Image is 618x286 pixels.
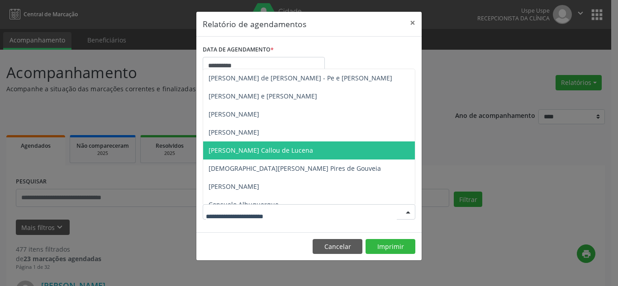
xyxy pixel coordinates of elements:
span: [DEMOGRAPHIC_DATA][PERSON_NAME] Pires de Gouveia [209,164,381,173]
span: Consuelo Albuquerque [209,200,279,209]
h5: Relatório de agendamentos [203,18,306,30]
span: [PERSON_NAME] Callou de Lucena [209,146,313,155]
span: [PERSON_NAME] de [PERSON_NAME] - Pe e [PERSON_NAME] [209,74,392,82]
button: Close [404,12,422,34]
button: Cancelar [313,239,362,254]
span: [PERSON_NAME] e [PERSON_NAME] [209,92,317,100]
span: [PERSON_NAME] [209,128,259,136]
label: DATA DE AGENDAMENTO [203,43,274,57]
button: Imprimir [366,239,415,254]
span: [PERSON_NAME] [209,110,259,118]
span: [PERSON_NAME] [209,182,259,191]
